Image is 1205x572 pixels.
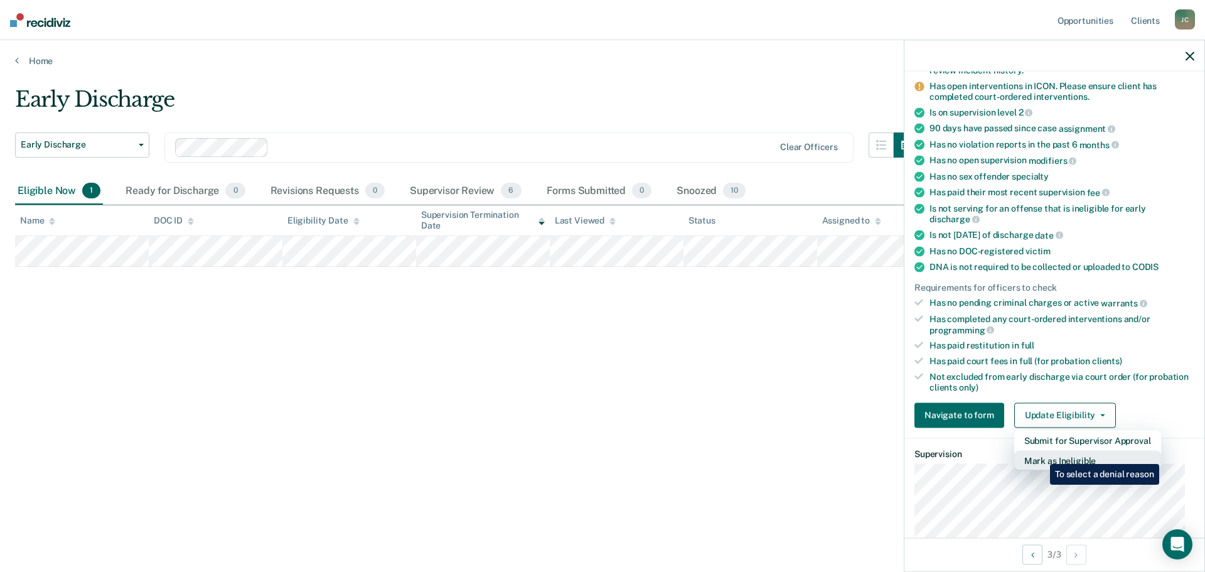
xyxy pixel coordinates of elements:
[1019,107,1033,117] span: 2
[904,537,1204,571] div: 3 / 3
[1092,356,1122,366] span: clients)
[929,340,1194,351] div: Has paid restitution in
[929,372,1194,393] div: Not excluded from early discharge via court order (for probation clients
[1162,529,1192,559] div: Open Intercom Messenger
[929,107,1194,118] div: Is on supervision level
[1021,340,1034,350] span: full
[1014,450,1161,470] button: Mark as Ineligible
[674,178,748,205] div: Snoozed
[929,155,1194,166] div: Has no open supervision
[1012,171,1049,181] span: specialty
[929,171,1194,182] div: Has no sex offender
[365,183,385,199] span: 0
[929,246,1194,256] div: Has no DOC-registered
[929,203,1194,224] div: Is not serving for an offense that is ineligible for early
[929,81,1194,102] div: Has open interventions in ICON. Please ensure client has completed court-ordered interventions.
[225,183,245,199] span: 0
[1026,246,1051,256] span: victim
[632,183,651,199] span: 0
[21,139,134,150] span: Early Discharge
[555,215,616,226] div: Last Viewed
[1022,544,1042,564] button: Previous Opportunity
[822,215,881,226] div: Assigned to
[544,178,655,205] div: Forms Submitted
[1014,402,1116,428] button: Update Eligibility
[914,448,1194,459] dt: Supervision
[10,13,70,27] img: Recidiviz
[15,55,1190,67] a: Home
[1087,187,1110,197] span: fee
[20,215,55,226] div: Name
[1079,139,1119,149] span: months
[268,178,387,205] div: Revisions Requests
[929,123,1194,134] div: 90 days have passed since case
[929,314,1194,335] div: Has completed any court-ordered interventions and/or
[929,214,980,224] span: discharge
[1066,544,1086,564] button: Next Opportunity
[82,183,100,199] span: 1
[123,178,247,205] div: Ready for Discharge
[154,215,194,226] div: DOC ID
[929,261,1194,272] div: DNA is not required to be collected or uploaded to
[929,356,1194,367] div: Has paid court fees in full (for probation
[929,298,1194,309] div: Has no pending criminal charges or active
[914,402,1004,428] button: Navigate to form
[929,325,994,335] span: programming
[501,183,521,199] span: 6
[407,178,524,205] div: Supervisor Review
[287,215,360,226] div: Eligibility Date
[1132,261,1159,271] span: CODIS
[1101,298,1147,308] span: warrants
[914,402,1009,428] a: Navigate to form
[1035,230,1063,240] span: date
[1014,430,1161,450] button: Submit for Supervisor Approval
[15,87,919,122] div: Early Discharge
[914,282,1194,293] div: Requirements for officers to check
[1175,9,1195,30] div: J C
[929,187,1194,198] div: Has paid their most recent supervision
[723,183,746,199] span: 10
[15,178,103,205] div: Eligible Now
[959,382,978,392] span: only)
[688,215,715,226] div: Status
[929,230,1194,241] div: Is not [DATE] of discharge
[1029,156,1077,166] span: modifiers
[1059,124,1115,134] span: assignment
[421,210,545,231] div: Supervision Termination Date
[929,139,1194,150] div: Has no violation reports in the past 6
[780,142,838,153] div: Clear officers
